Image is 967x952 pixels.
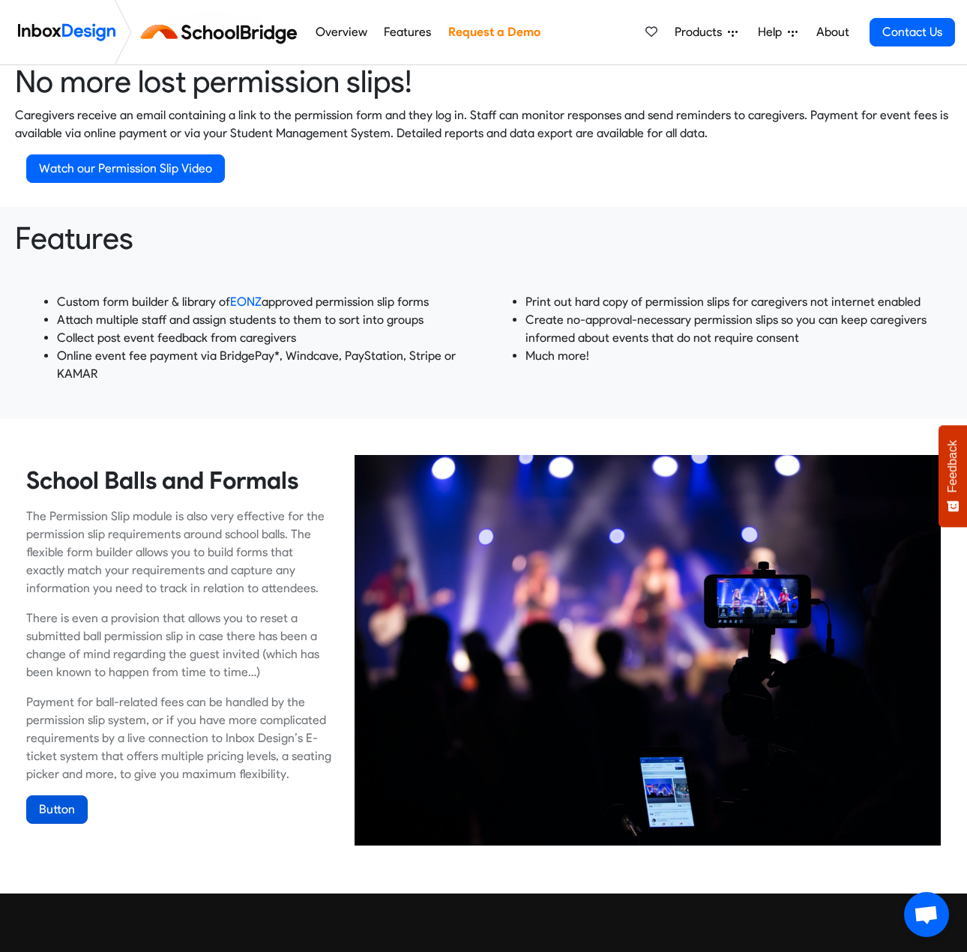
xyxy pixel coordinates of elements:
p: The Permission Slip module is also very effective for the permission slip requirements around sch... [26,507,332,597]
p: Payment for ball-related fees can be handled by the permission slip system, or if you have more c... [26,693,332,783]
a: Overview [311,17,371,47]
a: Button [26,795,88,824]
a: Request a Demo [444,17,544,47]
heading: School Balls and Formals [26,466,332,495]
li: Create no-approval-necessary permission slips so you can keep caregivers informed about events th... [525,311,940,347]
a: Products [669,17,744,47]
span: Products [675,23,728,41]
p: There is even a provision that allows you to reset a submitted ball permission slip in case there... [26,609,332,681]
a: Help [752,17,804,47]
a: Open chat [904,892,949,937]
heading: No more lost permission slips! [15,62,952,100]
span: Feedback [946,440,960,492]
heading: Features [15,219,952,257]
a: Features [380,17,436,47]
li: Online event fee payment via BridgePay*, Windcave, PayStation, Stripe or KAMAR [57,347,472,383]
li: Print out hard copy of permission slips for caregivers not internet enabled [525,293,940,311]
a: Contact Us [870,18,955,46]
a: EONZ [230,295,262,309]
li: Collect post event feedback from caregivers [57,329,472,347]
img: 2021_12_21_event-phone-convert.jpg [355,455,942,846]
a: About [812,17,853,47]
li: Custom form builder & library of approved permission slip forms [57,293,472,311]
li: Attach multiple staff and assign students to them to sort into groups [57,311,472,329]
span: Help [758,23,788,41]
p: Caregivers receive an email containing a link to the permission form and they log in. Staff can m... [15,106,952,142]
a: Watch our Permission Slip Video [26,154,225,183]
img: schoolbridge logo [138,14,307,50]
li: Much more! [525,347,940,365]
button: Feedback - Show survey [939,425,967,527]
